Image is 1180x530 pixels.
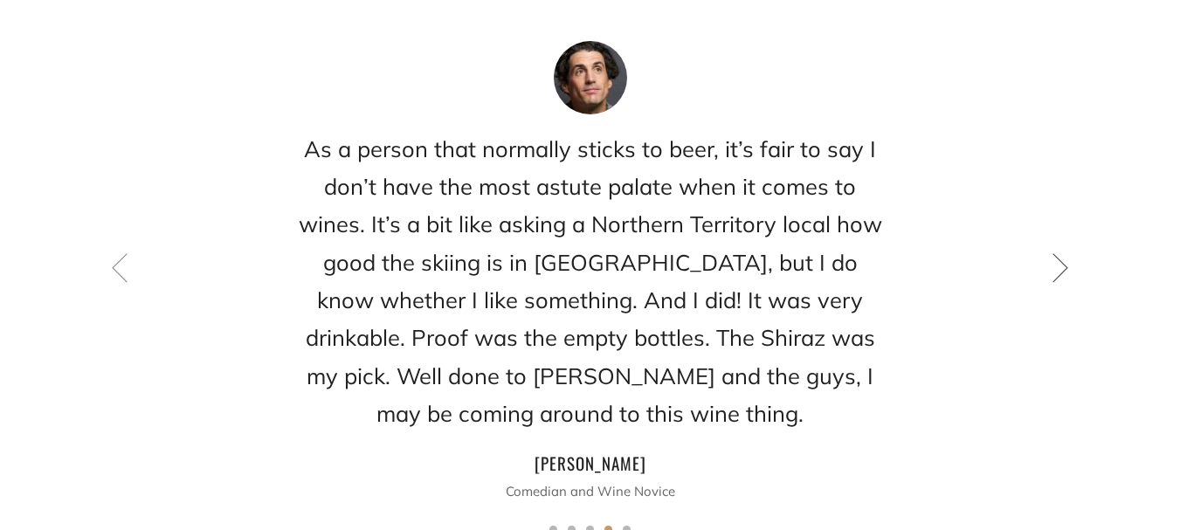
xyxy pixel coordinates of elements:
h4: [PERSON_NAME] [293,448,887,478]
h2: As a person that normally sticks to beer, it’s fair to say I don’t have the most astute palate wh... [293,130,887,433]
p: Comedian and Wine Novice [293,478,887,505]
